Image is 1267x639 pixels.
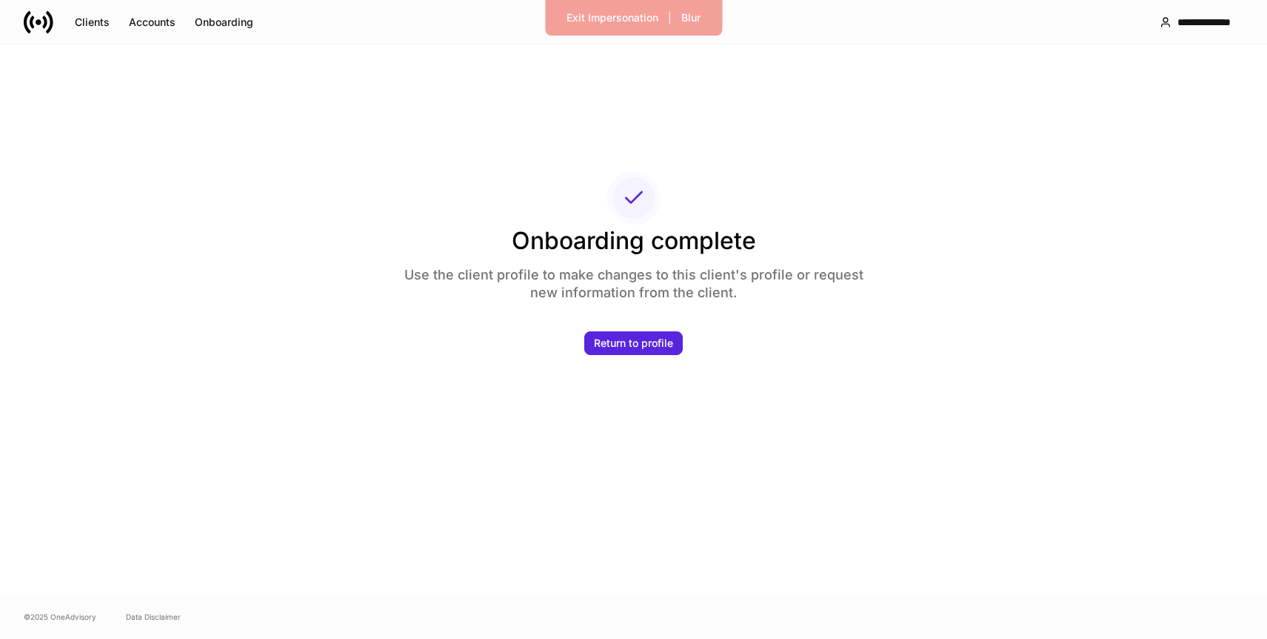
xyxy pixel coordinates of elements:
div: Clients [75,17,110,27]
button: Blur [672,6,710,30]
h2: Onboarding complete [401,225,867,257]
span: © 2025 OneAdvisory [24,611,96,623]
button: Return to profile [584,331,683,355]
button: Onboarding [185,10,263,34]
h4: Use the client profile to make changes to this client's profile or request new information from t... [401,257,867,302]
div: Accounts [129,17,175,27]
button: Accounts [119,10,185,34]
div: Return to profile [594,338,673,348]
div: Blur [681,13,701,23]
a: Data Disclaimer [126,611,181,623]
button: Exit Impersonation [557,6,668,30]
button: Clients [65,10,119,34]
div: Onboarding [195,17,253,27]
div: Exit Impersonation [566,13,658,23]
